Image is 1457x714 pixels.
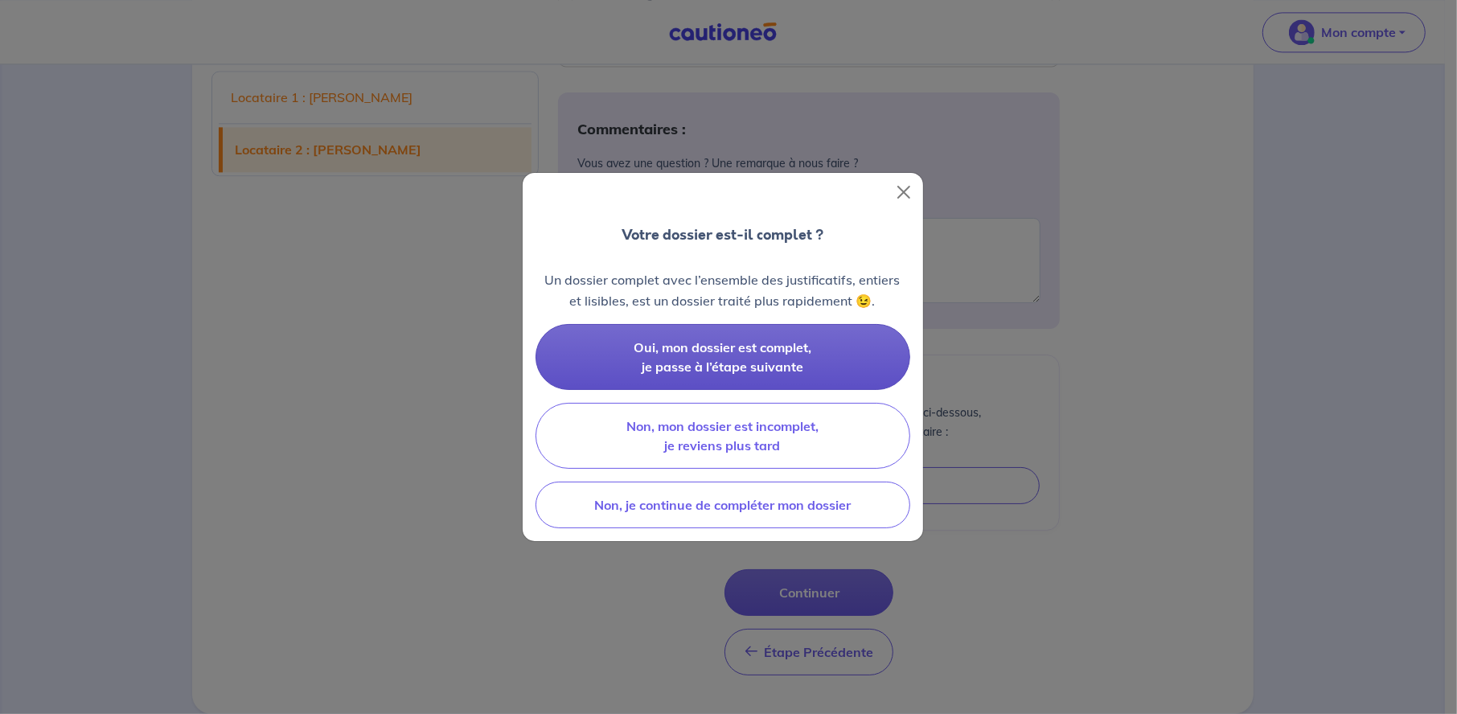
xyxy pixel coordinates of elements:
[634,339,811,375] span: Oui, mon dossier est complet, je passe à l’étape suivante
[891,179,917,205] button: Close
[622,224,823,245] p: Votre dossier est-il complet ?
[536,482,910,528] button: Non, je continue de compléter mon dossier
[536,403,910,469] button: Non, mon dossier est incomplet, je reviens plus tard
[626,418,819,453] span: Non, mon dossier est incomplet, je reviens plus tard
[536,324,910,390] button: Oui, mon dossier est complet, je passe à l’étape suivante
[536,269,910,311] p: Un dossier complet avec l’ensemble des justificatifs, entiers et lisibles, est un dossier traité ...
[594,497,851,513] span: Non, je continue de compléter mon dossier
